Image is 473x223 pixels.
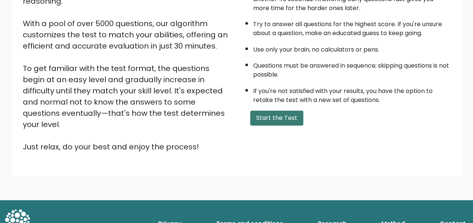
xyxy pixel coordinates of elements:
[253,16,451,38] li: Try to answer all questions for the highest score. If you're unsure about a question, make an edu...
[253,83,451,105] li: If you're not satisfied with your results, you have the option to retake the test with a new set ...
[253,58,451,79] li: Questions must be answered in sequence; skipping questions is not possible.
[253,41,451,54] li: Use only your brain, no calculators or pens.
[250,111,303,126] button: Start the Test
